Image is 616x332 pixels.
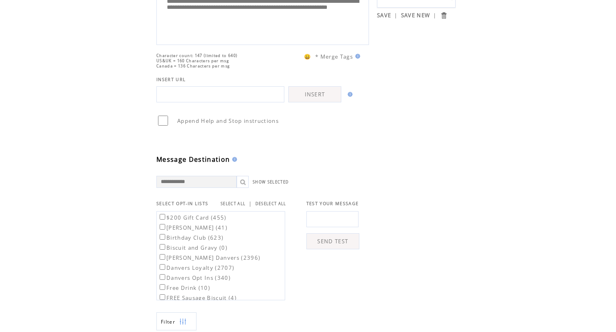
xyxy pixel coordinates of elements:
label: Free Drink (10) [158,284,210,291]
img: filters.png [179,313,186,331]
input: Submit [440,12,448,19]
a: SHOW SELECTED [253,179,289,185]
img: help.gif [353,54,360,59]
a: SAVE NEW [401,12,430,19]
label: Danvers Opt Ins (340) [158,274,231,281]
a: Filter [156,312,197,330]
input: Danvers Loyalty (2707) [160,264,165,270]
img: help.gif [345,92,353,97]
label: [PERSON_NAME] Danvers (2396) [158,254,260,261]
label: [PERSON_NAME] (41) [158,224,227,231]
span: | [433,12,436,19]
a: SAVE [377,12,391,19]
label: Birthday Club (623) [158,234,223,241]
input: Biscuit and Gravy (0) [160,244,165,250]
label: Danvers Loyalty (2707) [158,264,234,271]
span: | [394,12,397,19]
label: FREE Sausage Biscuit (4) [158,294,237,301]
input: Free Drink (10) [160,284,165,290]
a: INSERT [288,86,341,102]
input: Birthday Club (623) [160,234,165,240]
span: Message Destination [156,155,230,164]
span: Append Help and Stop instructions [177,117,279,124]
img: help.gif [230,157,237,162]
input: FREE Sausage Biscuit (4) [160,294,165,300]
a: DESELECT ALL [255,201,286,206]
input: Danvers Opt Ins (340) [160,274,165,280]
label: Biscuit and Gravy (0) [158,244,227,251]
a: SEND TEST [306,233,359,249]
span: TEST YOUR MESSAGE [306,201,359,206]
span: INSERT URL [156,77,186,82]
span: US&UK = 160 Characters per msg [156,58,229,63]
span: | [249,200,252,207]
input: $200 Gift Card (455) [160,214,165,220]
input: [PERSON_NAME] Danvers (2396) [160,254,165,260]
span: Character count: 147 (limited to 640) [156,53,237,58]
a: SELECT ALL [221,201,245,206]
label: $200 Gift Card (455) [158,214,227,221]
span: SELECT OPT-IN LISTS [156,201,208,206]
span: 😀 [304,53,311,60]
span: * Merge Tags [315,53,353,60]
span: Canada = 136 Characters per msg [156,63,230,69]
span: Show filters [161,318,175,325]
input: [PERSON_NAME] (41) [160,224,165,230]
